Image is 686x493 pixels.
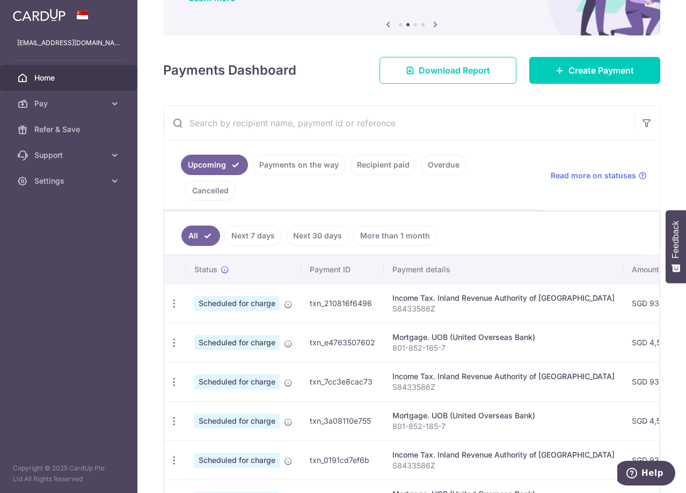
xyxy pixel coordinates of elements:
[353,226,437,246] a: More than 1 month
[392,371,615,382] div: Income Tax. Inland Revenue Authority of [GEOGRAPHIC_DATA]
[421,155,466,175] a: Overdue
[301,256,384,284] th: Payment ID
[568,64,634,77] span: Create Payment
[551,170,647,181] a: Read more on statuses
[350,155,417,175] a: Recipient paid
[181,155,248,175] a: Upcoming
[185,180,236,201] a: Cancelled
[301,323,384,362] td: txn_e4763507602
[17,38,120,48] p: [EMAIL_ADDRESS][DOMAIN_NAME]
[194,264,217,275] span: Status
[392,460,615,471] p: S8433586Z
[194,414,280,429] span: Scheduled for charge
[392,303,615,314] p: S8433586Z
[666,210,686,283] button: Feedback - Show survey
[34,98,105,109] span: Pay
[392,421,615,432] p: 801-852-185-7
[34,176,105,186] span: Settings
[252,155,346,175] a: Payments on the way
[392,293,615,303] div: Income Tax. Inland Revenue Authority of [GEOGRAPHIC_DATA]
[384,256,623,284] th: Payment details
[617,461,675,488] iframe: Opens a widget where you can find more information
[13,9,65,21] img: CardUp
[632,264,659,275] span: Amount
[301,284,384,323] td: txn_210816f6496
[419,64,490,77] span: Download Report
[392,410,615,421] div: Mortgage. UOB (United Overseas Bank)
[163,61,296,80] h4: Payments Dashboard
[392,450,615,460] div: Income Tax. Inland Revenue Authority of [GEOGRAPHIC_DATA]
[392,332,615,343] div: Mortgage. UOB (United Overseas Bank)
[194,374,280,389] span: Scheduled for charge
[194,335,280,350] span: Scheduled for charge
[392,343,615,353] p: 801-852-185-7
[551,170,636,181] span: Read more on statuses
[224,226,282,246] a: Next 7 days
[34,124,105,135] span: Refer & Save
[181,226,220,246] a: All
[164,106,634,140] input: Search by recipient name, payment id or reference
[34,150,105,161] span: Support
[301,440,384,480] td: txn_0191cd7ef6b
[301,362,384,401] td: txn_7cc3e8cac73
[286,226,349,246] a: Next 30 days
[34,73,105,83] span: Home
[671,221,681,258] span: Feedback
[301,401,384,440] td: txn_3a08110e755
[194,453,280,468] span: Scheduled for charge
[380,57,516,84] a: Download Report
[529,57,660,84] a: Create Payment
[194,296,280,311] span: Scheduled for charge
[392,382,615,393] p: S8433586Z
